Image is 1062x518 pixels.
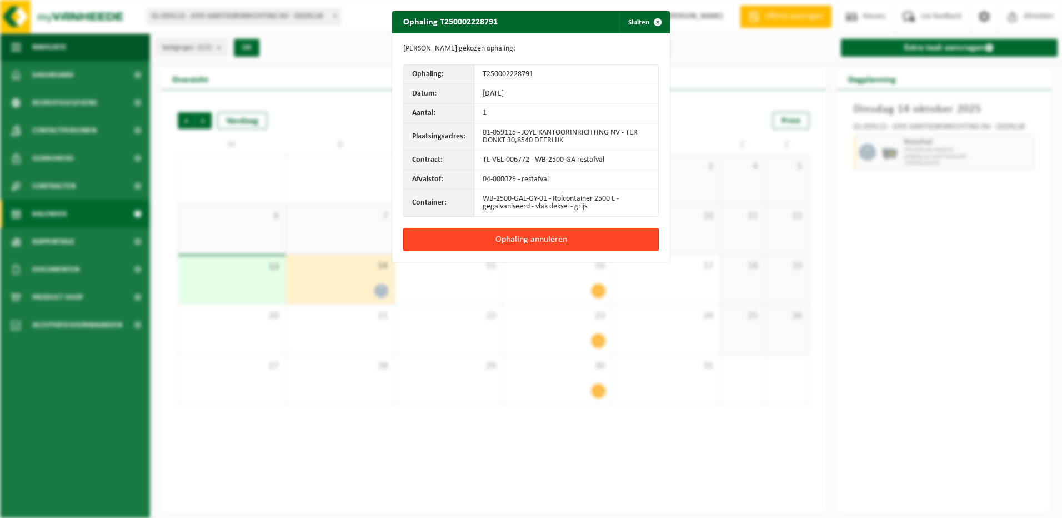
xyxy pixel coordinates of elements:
[474,123,658,151] td: 01-059115 - JOYE KANTOORINRICHTING NV - TER DONKT 30,8540 DEERLIJK
[404,84,474,104] th: Datum:
[404,151,474,170] th: Contract:
[403,44,659,53] p: [PERSON_NAME] gekozen ophaling:
[474,104,658,123] td: 1
[474,170,658,190] td: 04-000029 - restafval
[392,11,509,32] h2: Ophaling T250002228791
[404,104,474,123] th: Aantal:
[404,65,474,84] th: Ophaling:
[474,190,658,216] td: WB-2500-GAL-GY-01 - Rolcontainer 2500 L - gegalvaniseerd - vlak deksel - grijs
[403,228,659,251] button: Ophaling annuleren
[619,11,669,33] button: Sluiten
[474,65,658,84] td: T250002228791
[474,84,658,104] td: [DATE]
[474,151,658,170] td: TL-VEL-006772 - WB-2500-GA restafval
[404,123,474,151] th: Plaatsingsadres:
[404,190,474,216] th: Container:
[404,170,474,190] th: Afvalstof:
